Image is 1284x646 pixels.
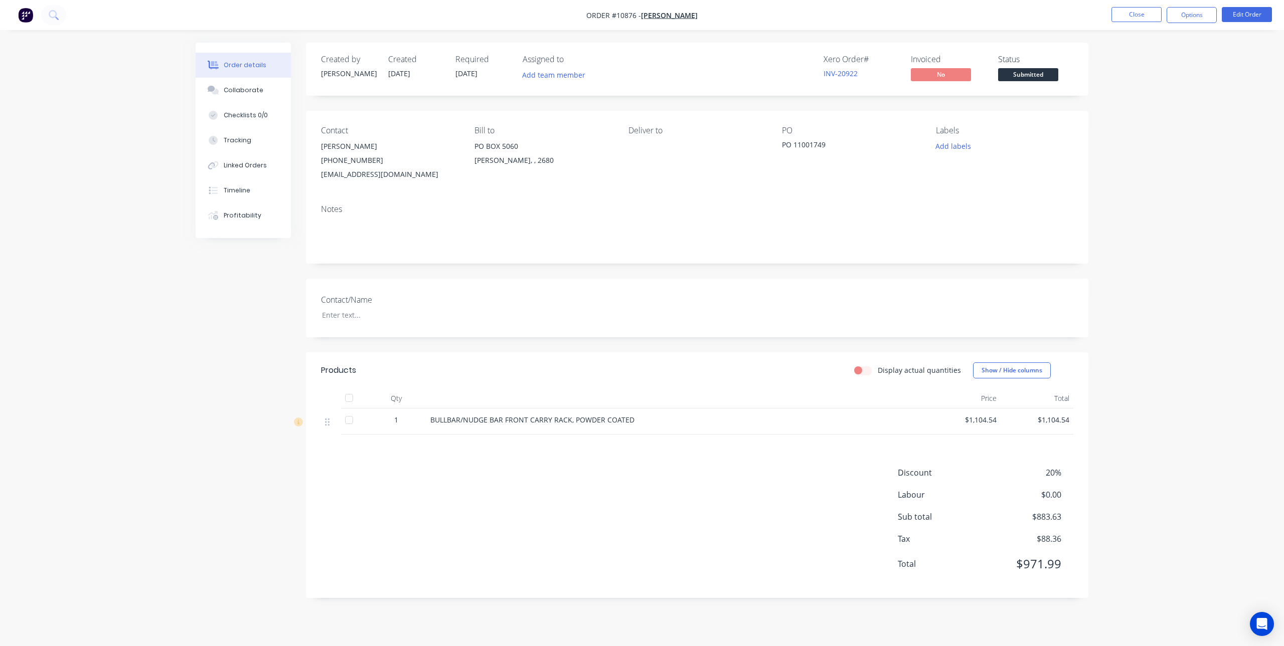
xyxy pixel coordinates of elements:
div: Bill to [474,126,612,135]
div: Tracking [224,136,251,145]
button: Timeline [196,178,291,203]
a: [PERSON_NAME] [641,11,698,20]
div: Labels [936,126,1073,135]
div: Total [1001,388,1073,408]
div: [EMAIL_ADDRESS][DOMAIN_NAME] [321,167,458,181]
span: $0.00 [987,489,1061,501]
div: Assigned to [523,55,623,64]
div: Created by [321,55,376,64]
button: Submitted [998,68,1058,83]
span: Discount [898,467,987,479]
div: PO BOX 5060[PERSON_NAME], , 2680 [474,139,612,171]
img: Factory [18,8,33,23]
button: Add labels [930,139,976,153]
div: [PERSON_NAME], , 2680 [474,153,612,167]
button: Options [1167,7,1217,23]
button: Show / Hide columns [973,362,1051,378]
div: Qty [366,388,426,408]
a: INV-20922 [824,69,858,78]
div: Checklists 0/0 [224,111,268,120]
div: Created [388,55,443,64]
button: Linked Orders [196,153,291,178]
label: Contact/Name [321,294,446,306]
button: Order details [196,53,291,78]
div: Xero Order # [824,55,899,64]
div: Invoiced [911,55,986,64]
div: PO BOX 5060 [474,139,612,153]
label: Display actual quantities [878,365,961,375]
button: Collaborate [196,78,291,103]
div: [PHONE_NUMBER] [321,153,458,167]
div: [PERSON_NAME] [321,68,376,79]
span: $88.36 [987,533,1061,545]
div: Contact [321,126,458,135]
div: Timeline [224,186,250,195]
div: Products [321,364,356,376]
span: Submitted [998,68,1058,81]
button: Profitability [196,203,291,228]
span: BULLBAR/NUDGE BAR FRONT CARRY RACK, POWDER COATED [430,415,634,424]
button: Close [1111,7,1162,22]
div: Notes [321,204,1073,214]
div: Collaborate [224,86,263,95]
div: Price [928,388,1001,408]
span: Order #10876 - [586,11,641,20]
div: Linked Orders [224,161,267,170]
div: Status [998,55,1073,64]
button: Edit Order [1222,7,1272,22]
button: Checklists 0/0 [196,103,291,128]
div: PO 11001749 [782,139,907,153]
button: Tracking [196,128,291,153]
span: No [911,68,971,81]
span: $883.63 [987,511,1061,523]
div: PO [782,126,919,135]
span: Sub total [898,511,987,523]
div: Required [455,55,511,64]
button: Add team member [517,68,591,82]
div: Deliver to [628,126,766,135]
span: $971.99 [987,555,1061,573]
button: Add team member [523,68,591,82]
div: Open Intercom Messenger [1250,612,1274,636]
span: $1,104.54 [932,414,997,425]
div: [PERSON_NAME] [321,139,458,153]
span: $1,104.54 [1005,414,1069,425]
span: 20% [987,467,1061,479]
span: [DATE] [388,69,410,78]
span: Tax [898,533,987,545]
span: Total [898,558,987,570]
div: Profitability [224,211,261,220]
span: Labour [898,489,987,501]
div: Order details [224,61,266,70]
span: [DATE] [455,69,477,78]
div: [PERSON_NAME][PHONE_NUMBER][EMAIL_ADDRESS][DOMAIN_NAME] [321,139,458,181]
span: 1 [394,414,398,425]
